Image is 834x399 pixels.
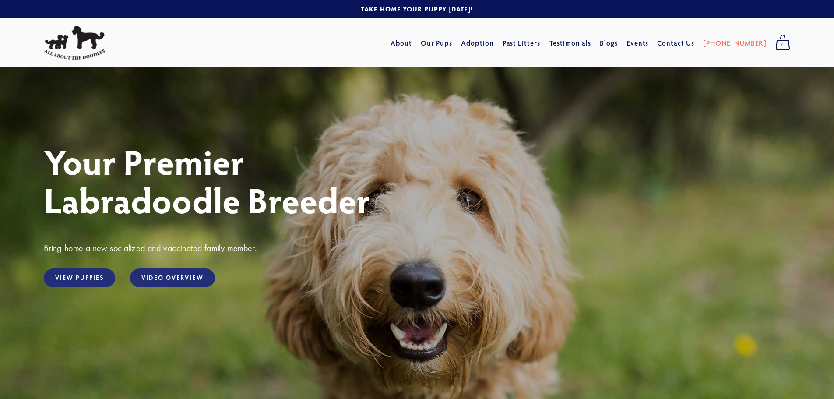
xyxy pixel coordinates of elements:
span: 0 [775,39,790,51]
a: About [391,35,412,51]
a: Testimonials [549,35,591,51]
h3: Bring home a new socialized and vaccinated family member. [44,242,790,254]
a: Blogs [600,35,618,51]
a: Past Litters [503,38,541,47]
a: Video Overview [130,268,215,287]
a: Events [626,35,649,51]
a: 0 items in cart [771,32,795,54]
a: [PHONE_NUMBER] [703,35,767,51]
h1: Your Premier Labradoodle Breeder [44,142,790,219]
a: Adoption [461,35,494,51]
a: Our Pups [421,35,453,51]
a: Contact Us [657,35,694,51]
a: View Puppies [44,268,115,287]
img: All About The Doodles [44,26,105,60]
